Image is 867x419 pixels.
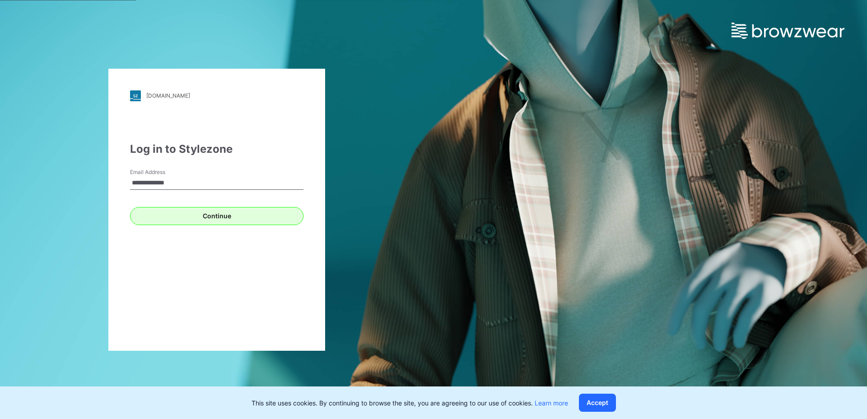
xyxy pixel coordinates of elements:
[579,394,616,412] button: Accept
[130,90,141,101] img: stylezone-logo.562084cfcfab977791bfbf7441f1a819.svg
[130,90,303,101] a: [DOMAIN_NAME]
[130,168,193,176] label: Email Address
[732,23,844,39] img: browzwear-logo.e42bd6dac1945053ebaf764b6aa21510.svg
[535,399,568,407] a: Learn more
[252,398,568,408] p: This site uses cookies. By continuing to browse the site, you are agreeing to our use of cookies.
[146,92,190,99] div: [DOMAIN_NAME]
[130,207,303,225] button: Continue
[130,141,303,157] div: Log in to Stylezone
